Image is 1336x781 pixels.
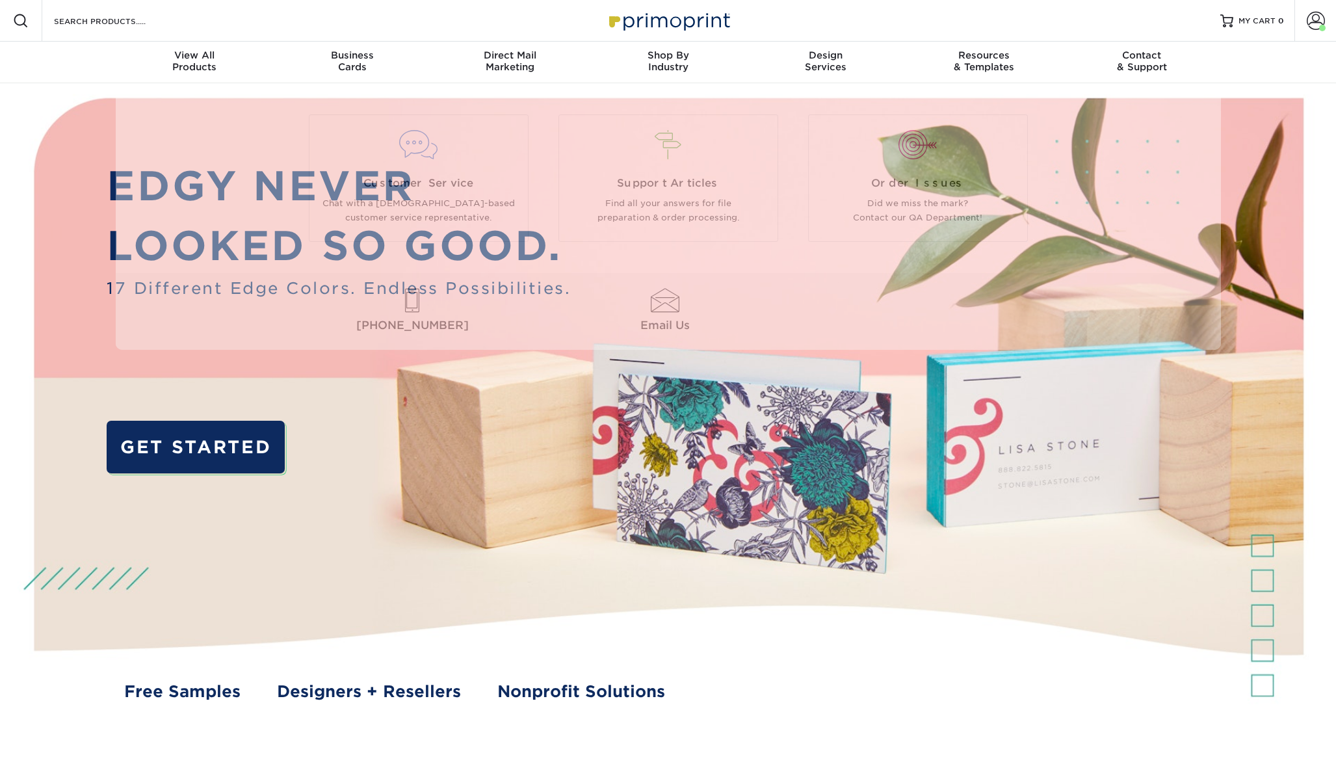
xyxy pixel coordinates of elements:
div: Industry [589,49,747,73]
img: Primoprint [603,7,733,34]
input: SEARCH PRODUCTS..... [53,13,179,29]
a: GET STARTED [107,421,284,473]
a: Email Us [542,289,789,334]
p: Did we miss the mark? Contact our QA Department! [819,196,1017,226]
a: Shop ByIndustry [589,42,747,83]
a: Nonprofit Solutions [497,680,665,704]
span: Contact [1063,49,1221,61]
div: Cards [273,49,431,73]
span: Customer Service [319,176,518,191]
span: Design [747,49,905,61]
span: Email Us [542,317,789,334]
span: Resources [905,49,1063,61]
span: View All [116,49,274,61]
a: Order Issues Did we miss the mark? Contact our QA Department! [803,114,1033,242]
a: Free Samples [124,680,241,704]
span: Direct Mail [431,49,589,61]
p: Chat with a [DEMOGRAPHIC_DATA]-based customer service representative. [319,196,518,226]
div: Products [116,49,274,73]
div: Marketing [431,49,589,73]
a: Contact& Support [1063,42,1221,83]
span: [PHONE_NUMBER] [289,317,536,334]
span: Order Issues [819,176,1017,191]
div: & Support [1063,49,1221,73]
span: Shop By [589,49,747,61]
a: Direct MailMarketing [431,42,589,83]
span: Business [273,49,431,61]
a: Designers + Resellers [277,680,461,704]
a: Support Articles Find all your answers for file preparation & order processing. [553,114,783,242]
div: & Templates [905,49,1063,73]
a: BusinessCards [273,42,431,83]
a: Resources& Templates [905,42,1063,83]
span: Support Articles [569,176,768,191]
a: Customer Service Chat with a [DEMOGRAPHIC_DATA]-based customer service representative. [304,114,534,242]
span: 0 [1278,16,1284,25]
div: Services [747,49,905,73]
p: Find all your answers for file preparation & order processing. [569,196,768,226]
span: MY CART [1238,16,1276,27]
a: DesignServices [747,42,905,83]
a: [PHONE_NUMBER] [289,289,536,334]
a: View AllProducts [116,42,274,83]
